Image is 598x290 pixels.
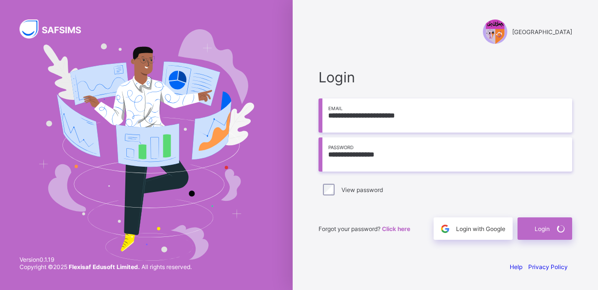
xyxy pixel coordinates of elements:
span: Login with Google [456,225,505,232]
img: google.396cfc9801f0270233282035f929180a.svg [439,223,451,234]
a: Help [510,263,522,271]
span: Forgot your password? [319,225,410,232]
img: Hero Image [39,29,255,261]
span: Login [319,69,572,86]
a: Click here [382,225,410,232]
span: [GEOGRAPHIC_DATA] [512,28,572,36]
span: Version 0.1.19 [20,256,192,263]
span: Copyright © 2025 All rights reserved. [20,263,192,271]
strong: Flexisaf Edusoft Limited. [69,263,140,271]
label: View password [341,186,383,193]
img: SAFSIMS Logo [20,19,93,39]
a: Privacy Policy [528,263,568,271]
span: Login [535,225,550,232]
